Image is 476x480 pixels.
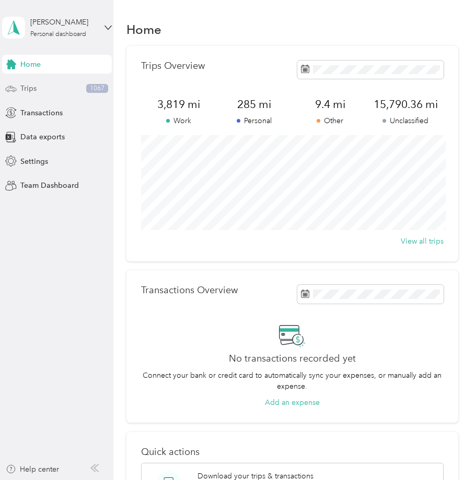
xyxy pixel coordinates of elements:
[141,61,205,71] p: Trips Overview
[141,370,444,392] p: Connect your bank or credit card to automatically sync your expenses, or manually add an expense.
[141,447,444,458] p: Quick actions
[401,236,444,247] button: View all trips
[229,353,356,364] h2: No transactions recorded yet
[141,285,238,296] p: Transactions Overview
[292,97,368,112] span: 9.4 mi
[368,115,444,126] p: Unclassified
[86,84,108,93] span: 1067
[217,115,293,126] p: Personal
[20,107,63,118] span: Transactions
[141,97,217,112] span: 3,819 mi
[30,17,96,28] div: [PERSON_NAME]
[6,464,59,475] button: Help center
[20,83,37,94] span: Trips
[126,24,161,35] h1: Home
[20,59,41,70] span: Home
[217,97,293,112] span: 285 mi
[20,131,65,142] span: Data exports
[417,422,476,480] iframe: Everlance-gr Chat Button Frame
[292,115,368,126] p: Other
[20,180,79,191] span: Team Dashboard
[368,97,444,112] span: 15,790.36 mi
[141,115,217,126] p: Work
[30,31,86,38] div: Personal dashboard
[20,156,48,167] span: Settings
[265,397,320,408] button: Add an expense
